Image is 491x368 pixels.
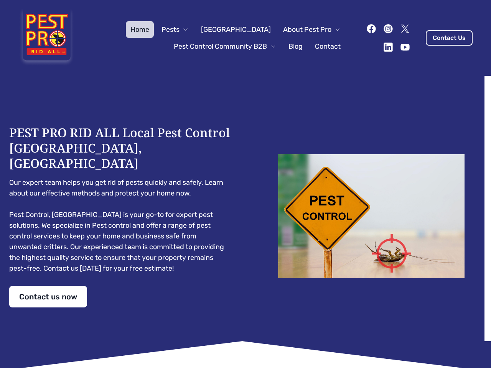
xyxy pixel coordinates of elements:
img: Dead cockroach on floor with caution sign pest control [261,154,482,278]
span: About Pest Pro [283,24,331,35]
a: Home [126,21,154,38]
button: Pest Control Community B2B [169,38,281,55]
pre: Our expert team helps you get rid of pests quickly and safely. Learn about our effective methods ... [9,177,230,274]
a: Contact [310,38,345,55]
span: Pest Control Community B2B [174,41,267,52]
span: Pests [161,24,180,35]
button: About Pest Pro [278,21,345,38]
a: Contact us now [9,286,87,307]
a: Contact Us [426,30,473,46]
button: Pests [157,21,193,38]
a: [GEOGRAPHIC_DATA] [196,21,275,38]
img: Pest Pro Rid All [18,9,75,67]
a: Blog [284,38,307,55]
h1: PEST PRO RID ALL Local Pest Control [GEOGRAPHIC_DATA], [GEOGRAPHIC_DATA] [9,125,230,171]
